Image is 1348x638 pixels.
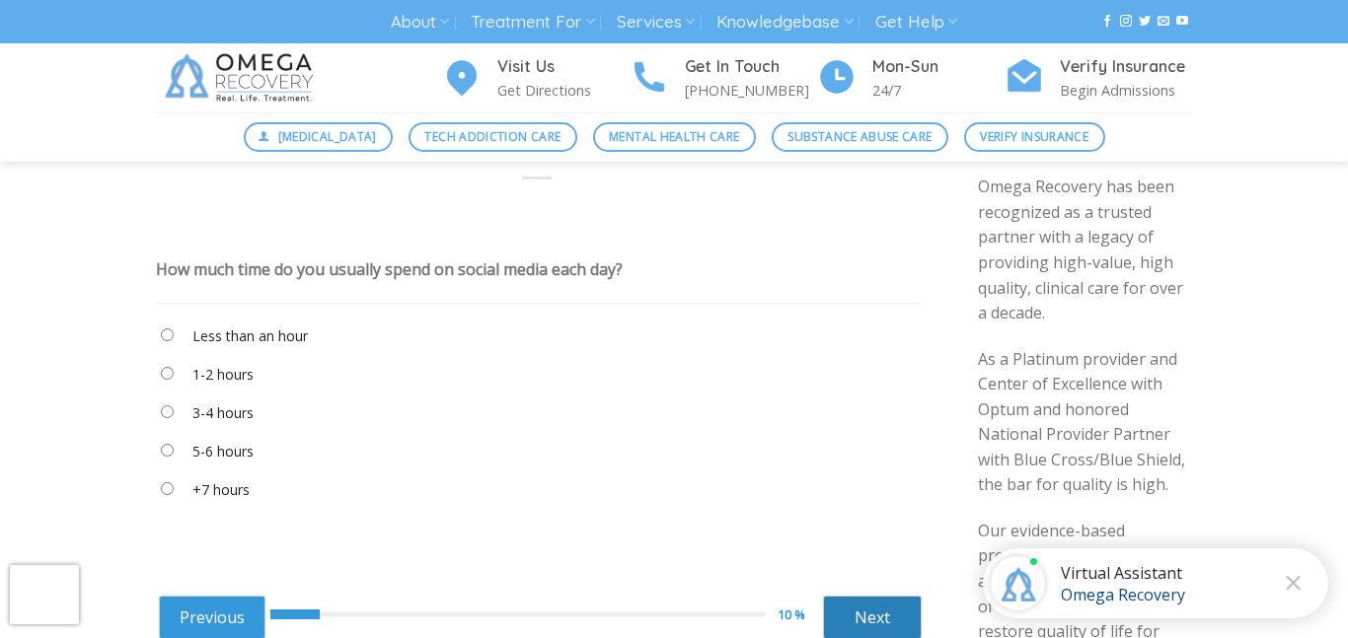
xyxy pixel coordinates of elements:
[772,122,948,152] a: Substance Abuse Care
[787,127,932,146] span: Substance Abuse Care
[593,122,756,152] a: Mental Health Care
[442,54,630,103] a: Visit Us Get Directions
[278,127,377,146] span: [MEDICAL_DATA]
[980,127,1088,146] span: Verify Insurance
[497,54,630,80] h4: Visit Us
[156,43,329,112] img: Omega Recovery
[875,4,957,40] a: Get Help
[497,79,630,102] p: Get Directions
[192,364,254,386] label: 1-2 hours
[156,258,623,280] div: How much time do you usually spend on social media each day?
[978,175,1193,326] p: Omega Recovery has been recognized as a trusted partner with a legacy of providing high-value, hi...
[391,4,449,40] a: About
[192,325,308,347] label: Less than an hour
[1139,15,1151,29] a: Follow on Twitter
[192,441,254,462] label: 5-6 hours
[778,604,822,625] div: 10 %
[964,122,1105,152] a: Verify Insurance
[1120,15,1132,29] a: Follow on Instagram
[471,4,594,40] a: Treatment For
[192,402,254,424] label: 3-4 hours
[872,54,1005,80] h4: Mon-Sun
[609,127,739,146] span: Mental Health Care
[192,479,250,501] label: +7 hours
[1060,79,1192,102] p: Begin Admissions
[1060,54,1192,80] h4: Verify Insurance
[872,79,1005,102] p: 24/7
[244,122,394,152] a: [MEDICAL_DATA]
[409,122,577,152] a: Tech Addiction Care
[1158,15,1169,29] a: Send us an email
[1101,15,1113,29] a: Follow on Facebook
[617,4,695,40] a: Services
[685,79,817,102] p: [PHONE_NUMBER]
[424,127,561,146] span: Tech Addiction Care
[978,347,1193,499] p: As a Platinum provider and Center of Excellence with Optum and honored National Provider Partner ...
[1176,15,1188,29] a: Follow on YouTube
[630,54,817,103] a: Get In Touch [PHONE_NUMBER]
[10,565,79,624] iframe: reCAPTCHA
[1005,54,1192,103] a: Verify Insurance Begin Admissions
[716,4,853,40] a: Knowledgebase
[685,54,817,80] h4: Get In Touch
